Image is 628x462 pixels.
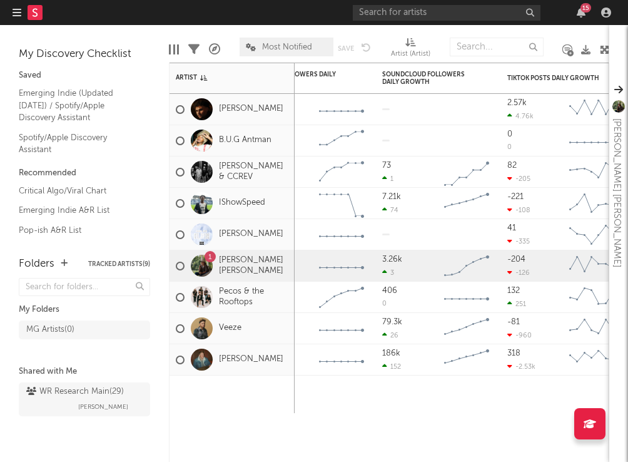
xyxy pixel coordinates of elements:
div: 82 [507,162,517,170]
svg: Chart title [438,344,495,376]
svg: Chart title [438,250,495,282]
svg: Chart title [564,94,620,125]
div: Saved [19,68,150,83]
a: Spotify/Apple Discovery Assistant [19,131,138,157]
div: -81 [507,318,520,326]
svg: Chart title [313,313,370,344]
div: 26 [382,331,398,339]
a: Emerging Indie A&R List [19,203,138,217]
div: 15 [580,3,591,13]
button: 15 [577,8,585,18]
div: Folders [19,257,54,272]
div: -960 [507,331,532,339]
a: [PERSON_NAME] [219,229,283,240]
div: SoundCloud Followers Daily Growth [382,71,476,86]
div: TikTok Followers Daily Growth [257,71,351,86]
svg: Chart title [438,282,495,313]
div: 79.3k [382,318,402,326]
svg: Chart title [564,250,620,282]
span: [PERSON_NAME] [78,399,128,414]
svg: Chart title [313,188,370,219]
a: [PERSON_NAME] [219,104,283,115]
button: Undo the changes to the current view. [362,41,371,53]
div: 0 [382,300,387,307]
span: Most Notified [262,43,312,51]
svg: Chart title [564,313,620,344]
svg: Chart title [313,344,370,376]
div: 0 [507,130,512,138]
div: 3 [382,269,394,277]
button: Save [338,45,354,52]
a: B.U.G Antman [219,135,271,146]
input: Search for folders... [19,278,150,296]
div: [PERSON_NAME] [PERSON_NAME] [609,118,624,267]
svg: Chart title [313,219,370,250]
svg: Chart title [564,344,620,376]
a: Pop-ish A&R List [19,223,138,237]
div: MG Artists ( 0 ) [26,322,74,337]
div: Artist (Artist) [391,31,430,68]
input: Search for artists [353,5,540,21]
a: [PERSON_NAME] [219,354,283,365]
div: 4.76k [507,112,534,120]
svg: Chart title [313,125,370,157]
div: 406 [382,287,397,295]
svg: Chart title [313,250,370,282]
div: 2.57k [507,99,527,107]
div: -204 [507,255,525,264]
div: 41 [507,224,516,232]
div: -221 [507,193,524,201]
div: TikTok Posts Daily Growth [507,74,601,82]
div: Artist [176,74,270,81]
a: Veeze [219,323,241,334]
svg: Chart title [438,313,495,344]
div: 74 [382,206,398,214]
div: My Folders [19,302,150,317]
svg: Chart title [438,157,495,188]
svg: Chart title [564,157,620,188]
div: 132 [507,287,520,295]
div: -205 [507,175,530,183]
div: 3.26k [382,255,402,264]
a: Emerging Indie (Updated [DATE]) / Spotify/Apple Discovery Assistant [19,86,138,125]
div: WR Research Main ( 29 ) [26,384,124,399]
button: Tracked Artists(9) [88,261,150,267]
div: 73 [382,162,391,170]
div: 1 [382,175,393,183]
div: 0 [507,144,512,151]
a: Pecos & the Rooftops [219,287,288,308]
svg: Chart title [313,157,370,188]
div: -2.53k [507,362,535,371]
div: Shared with Me [19,364,150,379]
a: Critical Algo/Viral Chart [19,184,138,198]
div: 7.21k [382,193,401,201]
div: 318 [507,349,520,357]
div: -108 [507,206,530,214]
div: Recommended [19,166,150,181]
div: -335 [507,237,530,245]
div: -126 [507,269,530,277]
a: IShowSpeed [219,198,265,208]
input: Search... [450,38,544,56]
div: Edit Columns [169,31,179,68]
div: My Discovery Checklist [19,47,150,62]
svg: Chart title [564,219,620,250]
div: A&R Pipeline [209,31,220,68]
div: Artist (Artist) [391,47,430,62]
div: 186k [382,349,400,357]
svg: Chart title [313,282,370,313]
a: WR Research Main(29)[PERSON_NAME] [19,382,150,416]
div: 152 [382,362,401,371]
a: [PERSON_NAME] & CCREV [219,162,288,183]
svg: Chart title [438,188,495,219]
div: 251 [507,300,526,308]
svg: Chart title [564,125,620,157]
a: [PERSON_NAME] [PERSON_NAME] [219,255,288,277]
svg: Chart title [313,94,370,125]
a: MG Artists(0) [19,321,150,339]
svg: Chart title [564,282,620,313]
svg: Chart title [564,188,620,219]
div: Filters [188,31,200,68]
